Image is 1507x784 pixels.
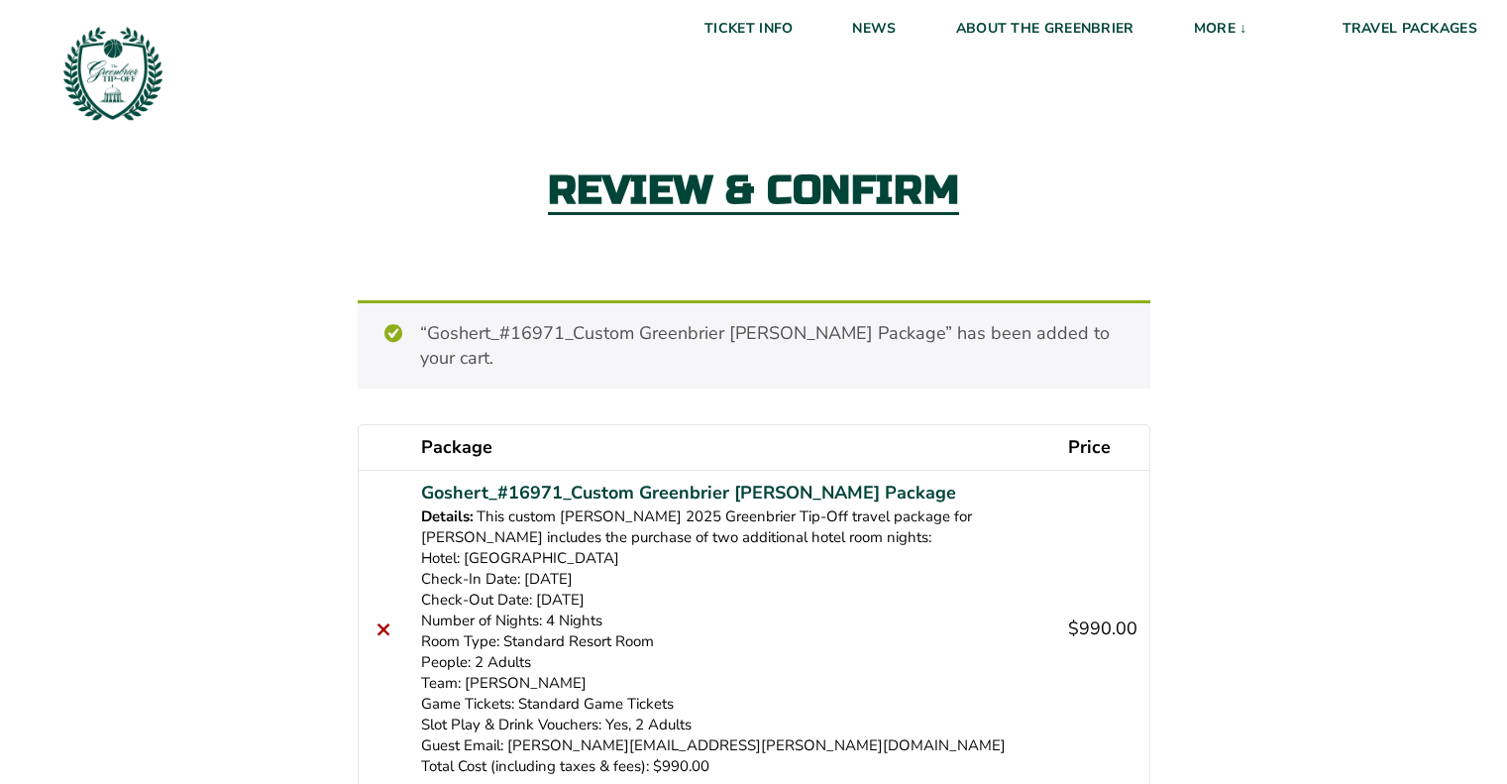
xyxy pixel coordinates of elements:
[59,20,166,127] img: Greenbrier Tip-Off
[409,425,1056,470] th: Package
[1068,616,1079,640] span: $
[421,506,1044,548] p: This custom [PERSON_NAME] 2025 Greenbrier Tip-Off travel package for [PERSON_NAME] includes the p...
[421,480,956,506] a: Goshert_#16971_Custom Greenbrier [PERSON_NAME] Package
[358,300,1150,389] div: “Goshert_#16971_Custom Greenbrier [PERSON_NAME] Package” has been added to your cart.
[548,170,960,215] h2: Review & Confirm
[421,735,1044,756] p: Guest Email: [PERSON_NAME][EMAIL_ADDRESS][PERSON_NAME][DOMAIN_NAME]
[371,616,397,642] a: Remove this item
[421,756,1044,777] p: Total Cost (including taxes & fees): $990.00
[1056,425,1149,470] th: Price
[1068,616,1137,640] bdi: 990.00
[421,548,1044,735] p: Hotel: [GEOGRAPHIC_DATA] Check-In Date: [DATE] Check-Out Date: [DATE] Number of Nights: 4 Nights ...
[421,506,474,527] dt: Details:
